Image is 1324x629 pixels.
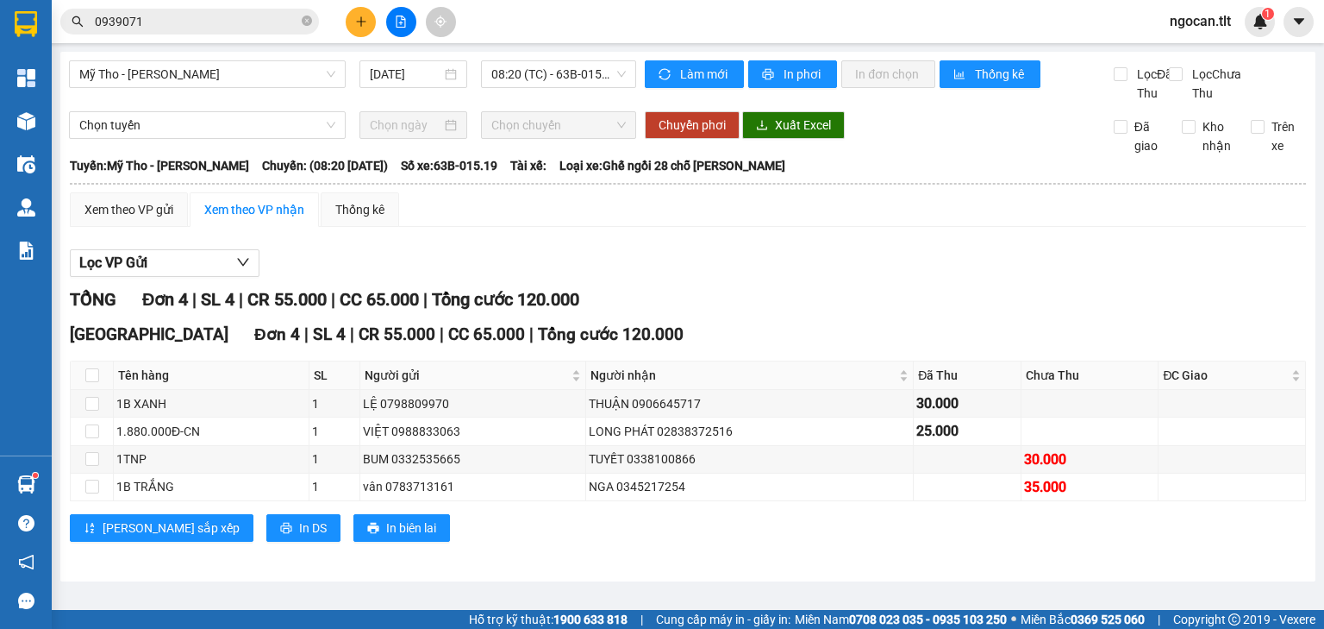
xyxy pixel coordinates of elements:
[559,156,785,175] span: Loại xe: Ghế ngồi 28 chỗ [PERSON_NAME]
[756,119,768,133] span: download
[116,477,306,496] div: 1B TRẮNG
[116,394,306,413] div: 1B XANH
[370,116,440,135] input: Chọn ngày
[302,16,312,26] span: close-circle
[70,289,116,310] span: TỔNG
[589,450,910,469] div: TUYẾT 0338100866
[510,156,546,175] span: Tài xế:
[72,16,84,28] span: search
[353,514,450,542] button: printerIn biên lai
[916,393,1018,414] div: 30.000
[1252,14,1268,29] img: icon-new-feature
[266,514,340,542] button: printerIn DS
[346,7,376,37] button: plus
[70,324,228,344] span: [GEOGRAPHIC_DATA]
[795,610,1007,629] span: Miền Nam
[440,324,444,344] span: |
[116,422,306,441] div: 1.880.000Đ-CN
[302,14,312,30] span: close-circle
[849,613,1007,626] strong: 0708 023 035 - 0935 103 250
[17,475,35,494] img: warehouse-icon
[1283,7,1314,37] button: caret-down
[84,522,96,536] span: sort-ascending
[114,362,309,390] th: Tên hàng
[192,289,197,310] span: |
[742,111,845,139] button: downloadXuất Excel
[17,242,35,260] img: solution-icon
[299,519,327,538] span: In DS
[1021,610,1145,629] span: Miền Bắc
[423,289,428,310] span: |
[18,593,34,609] span: message
[116,450,306,469] div: 1TNP
[15,11,37,37] img: logo-vxr
[312,422,357,441] div: 1
[309,362,360,390] th: SL
[659,68,673,82] span: sync
[434,16,447,28] span: aim
[529,324,534,344] span: |
[79,252,147,274] span: Lọc VP Gửi
[1011,616,1016,623] span: ⚪️
[262,156,388,175] span: Chuyến: (08:20 [DATE])
[1130,65,1175,103] span: Lọc Đã Thu
[401,156,497,175] span: Số xe: 63B-015.19
[589,394,910,413] div: THUẬN 0906645717
[254,324,300,344] span: Đơn 4
[313,324,346,344] span: SL 4
[367,522,379,536] span: printer
[916,420,1018,442] div: 25.000
[1156,10,1245,32] span: ngocan.tlt
[386,7,416,37] button: file-add
[17,112,35,130] img: warehouse-icon
[386,519,436,538] span: In biên lai
[1021,362,1158,390] th: Chưa Thu
[645,60,744,88] button: syncLàm mới
[1291,14,1307,29] span: caret-down
[590,366,896,385] span: Người nhận
[350,324,354,344] span: |
[1262,8,1274,20] sup: 1
[247,289,327,310] span: CR 55.000
[239,289,243,310] span: |
[1228,613,1240,626] span: copyright
[363,477,583,496] div: vân 0783713161
[914,362,1021,390] th: Đã Thu
[1196,117,1238,155] span: Kho nhận
[363,422,583,441] div: VIỆT 0988833063
[469,610,628,629] span: Hỗ trợ kỹ thuật:
[656,610,790,629] span: Cung cấp máy in - giấy in:
[204,200,304,219] div: Xem theo VP nhận
[331,289,335,310] span: |
[312,394,357,413] div: 1
[640,610,643,629] span: |
[975,65,1027,84] span: Thống kê
[589,422,910,441] div: LONG PHÁT 02838372516
[491,112,627,138] span: Chọn chuyến
[589,477,910,496] div: NGA 0345217254
[953,68,968,82] span: bar-chart
[432,289,579,310] span: Tổng cước 120.000
[1163,366,1288,385] span: ĐC Giao
[365,366,568,385] span: Người gửi
[335,200,384,219] div: Thống kê
[363,394,583,413] div: LỆ 0798809970
[304,324,309,344] span: |
[280,522,292,536] span: printer
[1265,117,1307,155] span: Trên xe
[448,324,525,344] span: CC 65.000
[491,61,627,87] span: 08:20 (TC) - 63B-015.19
[17,155,35,173] img: warehouse-icon
[940,60,1040,88] button: bar-chartThống kê
[553,613,628,626] strong: 1900 633 818
[359,324,435,344] span: CR 55.000
[18,554,34,570] span: notification
[312,450,357,469] div: 1
[680,65,730,84] span: Làm mới
[1185,65,1252,103] span: Lọc Chưa Thu
[70,159,249,173] b: Tuyến: Mỹ Tho - [PERSON_NAME]
[426,7,456,37] button: aim
[363,450,583,469] div: BUM 0332535665
[1024,449,1155,470] div: 30.000
[1071,613,1145,626] strong: 0369 525 060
